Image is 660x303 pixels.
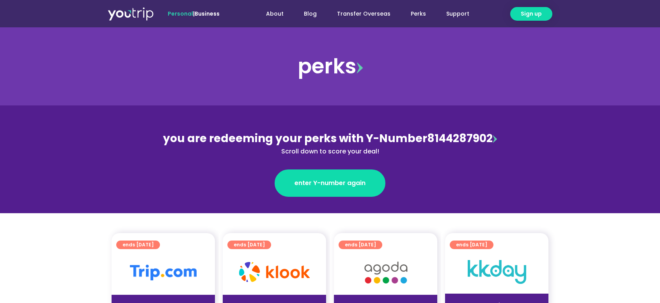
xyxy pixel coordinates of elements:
div: Scroll down to score your deal! [161,147,499,156]
span: ends [DATE] [122,241,154,249]
a: Business [195,10,220,18]
span: Personal [168,10,193,18]
a: Blog [294,7,327,21]
a: ends [DATE] [450,241,493,249]
a: Sign up [510,7,552,21]
div: 8144287902 [161,130,499,156]
span: | [168,10,220,18]
span: ends [DATE] [234,241,265,249]
a: ends [DATE] [227,241,271,249]
nav: Menu [241,7,479,21]
span: ends [DATE] [456,241,487,249]
a: Support [436,7,479,21]
a: About [256,7,294,21]
a: Transfer Overseas [327,7,401,21]
span: you are redeeming your perks with Y-Number [163,131,427,146]
a: ends [DATE] [116,241,160,249]
a: Perks [401,7,436,21]
span: ends [DATE] [345,241,376,249]
a: ends [DATE] [339,241,382,249]
span: enter Y-number again [295,178,365,188]
a: enter Y-number again [275,169,385,197]
span: Sign up [521,10,542,18]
